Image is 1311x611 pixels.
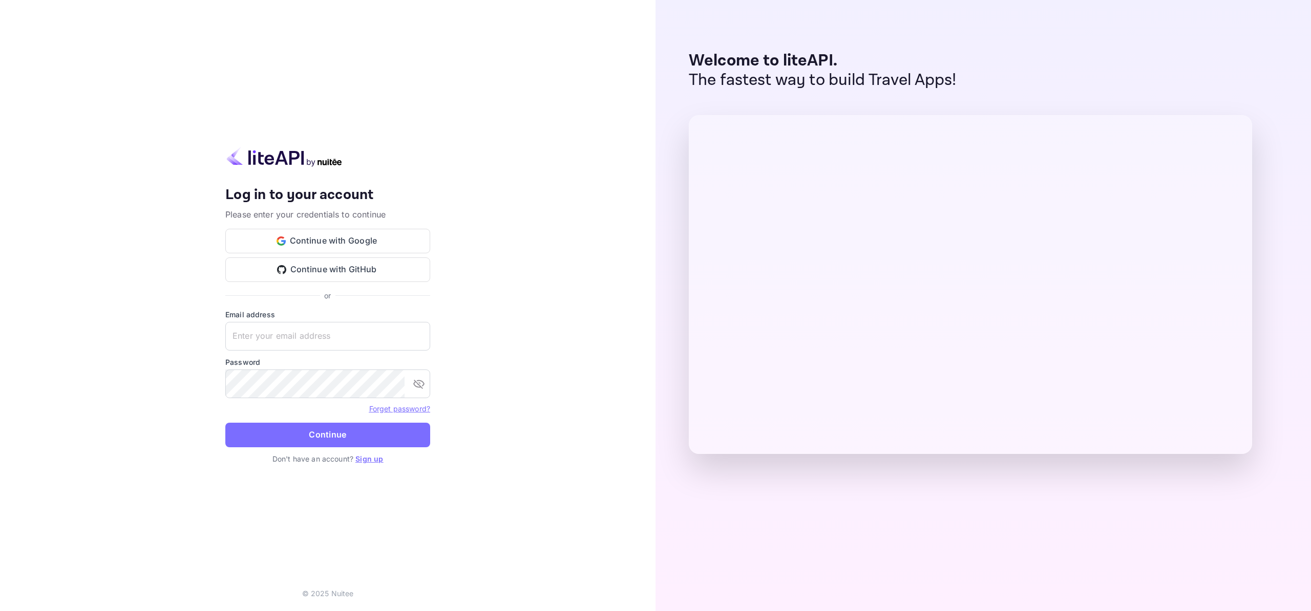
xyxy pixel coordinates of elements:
p: © 2025 Nuitee [302,588,354,599]
p: Welcome to liteAPI. [689,51,957,71]
img: liteapi [225,147,343,167]
a: Sign up [355,454,383,463]
a: Forget password? [369,403,430,413]
button: Continue with Google [225,229,430,253]
p: The fastest way to build Travel Apps! [689,71,957,90]
input: Enter your email address [225,322,430,351]
button: toggle password visibility [409,374,429,394]
p: or [324,290,331,301]
button: Continue [225,423,430,447]
label: Email address [225,309,430,320]
p: Please enter your credentials to continue [225,208,430,221]
label: Password [225,357,430,367]
p: Don't have an account? [225,453,430,464]
button: Continue with GitHub [225,257,430,282]
h4: Log in to your account [225,186,430,204]
a: Forget password? [369,404,430,413]
img: liteAPI Dashboard Preview [689,115,1252,454]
